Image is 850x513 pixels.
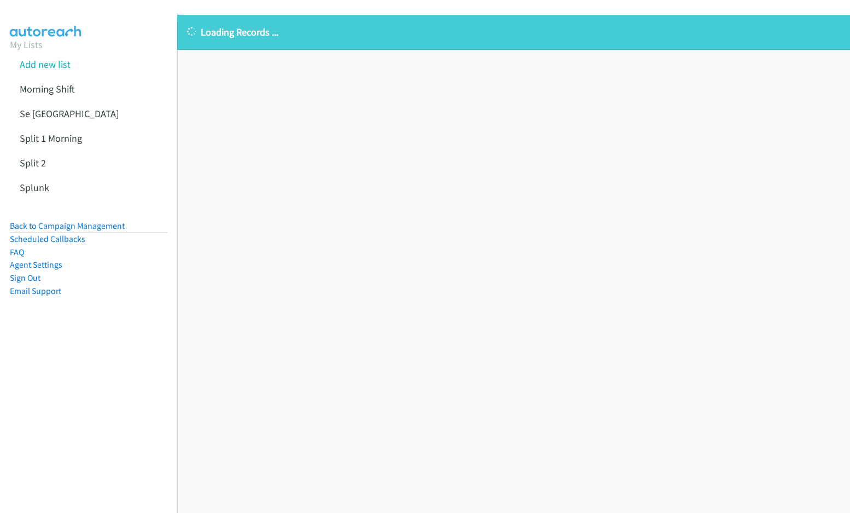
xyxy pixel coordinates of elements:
[10,273,40,283] a: Sign Out
[20,157,46,169] a: Split 2
[10,286,61,296] a: Email Support
[10,260,62,270] a: Agent Settings
[10,38,43,51] a: My Lists
[20,132,82,145] a: Split 1 Morning
[187,25,840,39] p: Loading Records ...
[10,221,125,231] a: Back to Campaign Management
[10,234,85,244] a: Scheduled Callbacks
[20,107,119,120] a: Se [GEOGRAPHIC_DATA]
[20,181,49,194] a: Splunk
[20,58,71,71] a: Add new list
[20,83,75,95] a: Morning Shift
[10,247,24,257] a: FAQ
